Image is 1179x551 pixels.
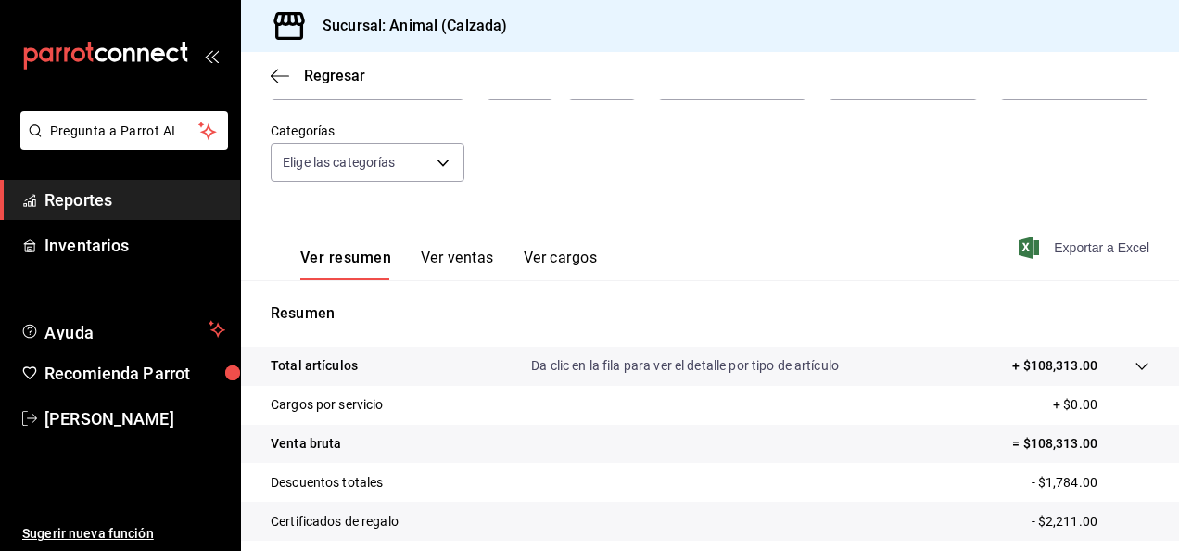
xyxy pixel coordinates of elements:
font: Ver resumen [300,249,391,267]
p: Total artículos [271,356,358,376]
font: [PERSON_NAME] [44,409,174,429]
span: Ayuda [44,318,201,340]
p: Cargos por servicio [271,395,384,415]
p: + $108,313.00 [1012,356,1097,376]
span: Elige las categorías [283,153,396,172]
span: Pregunta a Parrot AI [50,122,199,141]
label: Categorías [271,124,464,137]
p: Venta bruta [271,434,341,454]
p: = $108,313.00 [1012,434,1149,454]
button: open_drawer_menu [204,48,219,63]
button: Regresar [271,67,365,84]
button: Ver ventas [421,249,494,280]
font: Recomienda Parrot [44,364,190,383]
p: Da clic en la fila para ver el detalle por tipo de artículo [531,356,839,376]
p: + $0.00 [1053,395,1149,415]
a: Pregunta a Parrot AI [13,135,228,154]
h3: Sucursal: Animal (Calzada) [308,15,507,37]
p: - $1,784.00 [1032,473,1149,493]
button: Pregunta a Parrot AI [20,111,228,150]
font: Exportar a Excel [1054,240,1149,255]
div: Pestañas de navegación [300,249,597,280]
p: Descuentos totales [271,473,383,493]
p: Certificados de regalo [271,512,399,532]
button: Exportar a Excel [1022,237,1149,259]
font: Sugerir nueva función [22,526,154,541]
span: Regresar [304,67,365,84]
font: Reportes [44,190,112,210]
p: Resumen [271,302,1149,325]
button: Ver cargos [524,249,598,280]
p: - $2,211.00 [1032,512,1149,532]
font: Inventarios [44,236,129,255]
